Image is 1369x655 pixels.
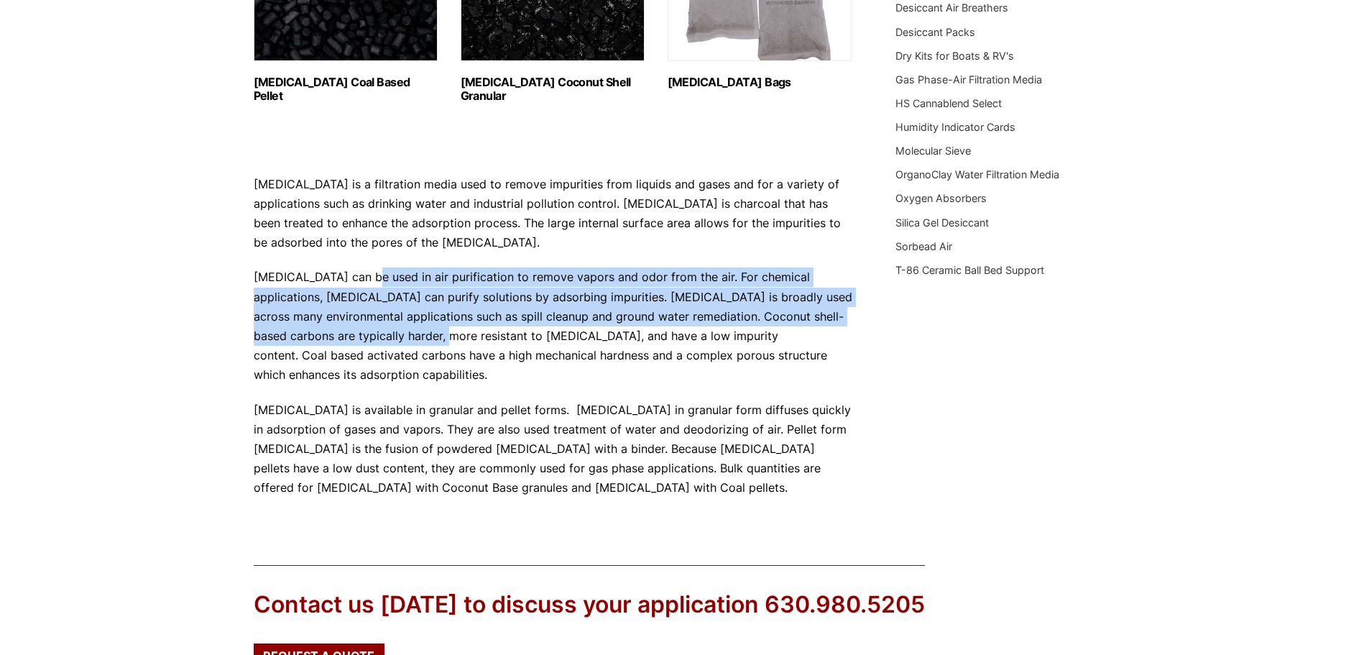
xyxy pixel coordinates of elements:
p: [MEDICAL_DATA] is a filtration media used to remove impurities from liquids and gases and for a v... [254,175,853,253]
a: Silica Gel Desiccant [895,216,989,229]
a: OrganoClay Water Filtration Media [895,168,1059,180]
a: Humidity Indicator Cards [895,121,1015,133]
a: Desiccant Packs [895,26,975,38]
a: T-86 Ceramic Ball Bed Support [895,264,1044,276]
p: [MEDICAL_DATA] is available in granular and pellet forms. [MEDICAL_DATA] in granular form diffuse... [254,400,853,498]
a: Sorbead Air [895,240,952,252]
a: Gas Phase-Air Filtration Media [895,73,1042,86]
p: [MEDICAL_DATA] can be used in air purification to remove vapors and odor from the air. For chemic... [254,267,853,385]
div: Contact us [DATE] to discuss your application 630.980.5205 [254,589,925,621]
a: HS Cannablend Select [895,97,1002,109]
a: Dry Kits for Boats & RV's [895,50,1014,62]
a: Oxygen Absorbers [895,192,987,204]
a: Molecular Sieve [895,145,971,157]
a: Desiccant Air Breathers [895,1,1008,14]
h2: [MEDICAL_DATA] Coconut Shell Granular [461,75,645,103]
h2: [MEDICAL_DATA] Bags [668,75,852,89]
h2: [MEDICAL_DATA] Coal Based Pellet [254,75,438,103]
